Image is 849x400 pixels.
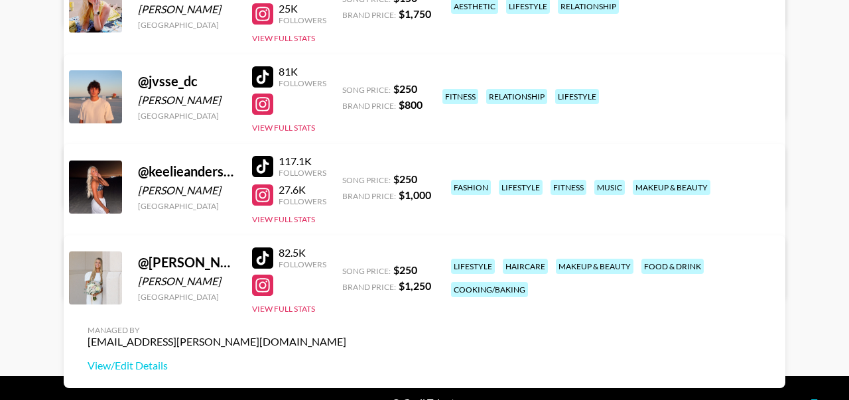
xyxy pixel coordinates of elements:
span: Brand Price: [342,282,396,292]
span: Song Price: [342,175,391,185]
div: food & drink [641,259,704,274]
div: [GEOGRAPHIC_DATA] [138,20,236,30]
div: Followers [279,168,326,178]
div: Followers [279,78,326,88]
div: fashion [451,180,491,195]
div: 27.6K [279,183,326,196]
div: cooking/baking [451,282,528,297]
a: View/Edit Details [88,359,346,372]
button: View Full Stats [252,123,315,133]
div: [PERSON_NAME] [138,3,236,16]
div: Managed By [88,325,346,335]
div: relationship [486,89,547,104]
strong: $ 1,000 [399,188,431,201]
span: Song Price: [342,266,391,276]
div: lifestyle [555,89,599,104]
div: Followers [279,15,326,25]
span: Brand Price: [342,191,396,201]
div: [GEOGRAPHIC_DATA] [138,292,236,302]
span: Brand Price: [342,10,396,20]
span: Song Price: [342,85,391,95]
div: makeup & beauty [556,259,633,274]
strong: $ 1,250 [399,279,431,292]
div: Followers [279,259,326,269]
strong: $ 250 [393,263,417,276]
div: 25K [279,2,326,15]
div: [GEOGRAPHIC_DATA] [138,201,236,211]
div: Followers [279,196,326,206]
button: View Full Stats [252,214,315,224]
strong: $ 800 [399,98,423,111]
strong: $ 1,750 [399,7,431,20]
div: 82.5K [279,246,326,259]
div: lifestyle [499,180,543,195]
span: Brand Price: [342,101,396,111]
div: @ [PERSON_NAME].kay21 [138,254,236,271]
strong: $ 250 [393,82,417,95]
button: View Full Stats [252,304,315,314]
div: [GEOGRAPHIC_DATA] [138,111,236,121]
div: fitness [551,180,586,195]
div: 81K [279,65,326,78]
button: View Full Stats [252,33,315,43]
div: [PERSON_NAME] [138,94,236,107]
div: [PERSON_NAME] [138,184,236,197]
div: @ keelieandersonn [138,163,236,180]
div: [EMAIL_ADDRESS][PERSON_NAME][DOMAIN_NAME] [88,335,346,348]
strong: $ 250 [393,172,417,185]
div: @ jvsse_dc [138,73,236,90]
div: makeup & beauty [633,180,710,195]
div: [PERSON_NAME] [138,275,236,288]
div: 117.1K [279,155,326,168]
div: lifestyle [451,259,495,274]
div: music [594,180,625,195]
div: haircare [503,259,548,274]
div: fitness [442,89,478,104]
